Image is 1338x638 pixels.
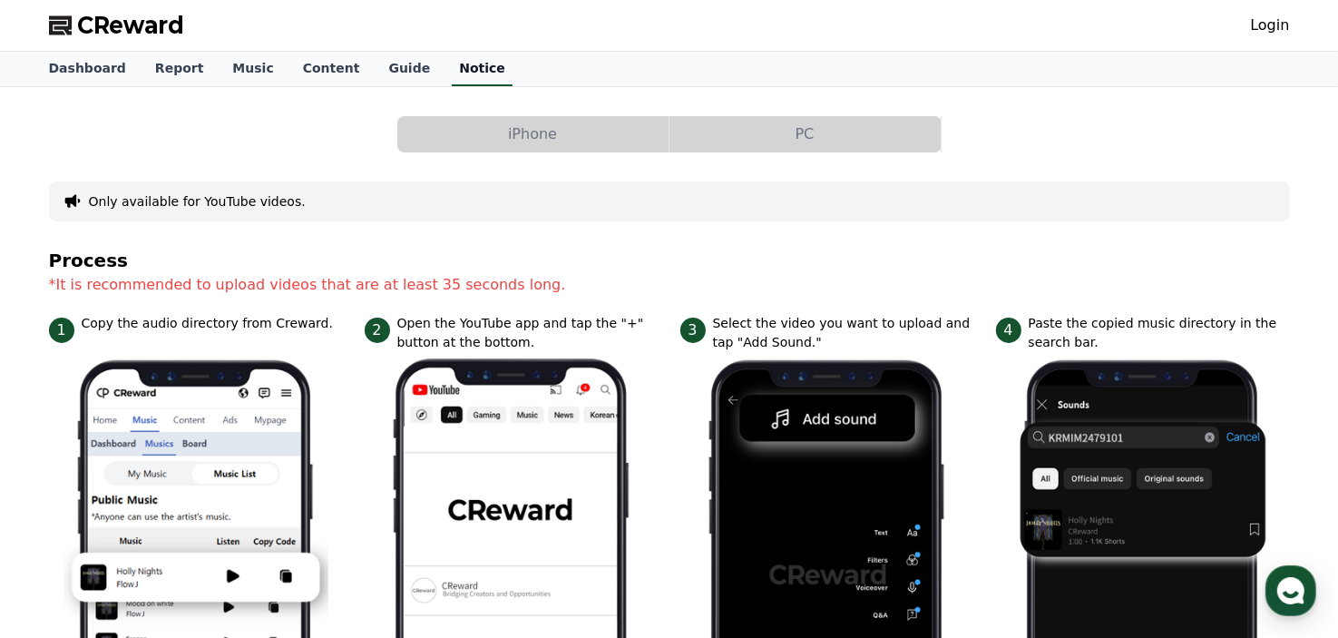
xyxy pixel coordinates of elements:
[89,192,306,211] button: Only available for YouTube videos.
[218,52,288,86] a: Music
[397,116,669,152] button: iPhone
[151,515,204,530] span: Messages
[120,487,234,533] a: Messages
[374,52,444,86] a: Guide
[78,11,185,40] span: CReward
[1029,314,1290,352] p: Paste the copied music directory in the search bar.
[49,250,1290,270] h4: Process
[34,52,141,86] a: Dashboard
[397,314,659,352] p: Open the YouTube app and tap the "+" button at the bottom.
[49,318,74,343] span: 1
[452,52,513,86] a: Notice
[996,318,1021,343] span: 4
[49,274,1290,296] p: *It is recommended to upload videos that are at least 35 seconds long.
[5,487,120,533] a: Home
[141,52,219,86] a: Report
[713,314,974,352] p: Select the video you want to upload and tap "Add Sound."
[669,116,942,152] a: PC
[669,116,941,152] button: PC
[1250,15,1289,36] a: Login
[234,487,348,533] a: Settings
[269,515,313,529] span: Settings
[365,318,390,343] span: 2
[49,11,185,40] a: CReward
[680,318,706,343] span: 3
[288,52,375,86] a: Content
[82,314,333,333] p: Copy the audio directory from Creward.
[46,515,78,529] span: Home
